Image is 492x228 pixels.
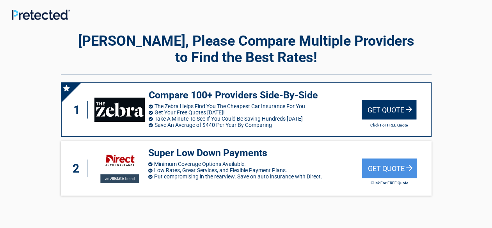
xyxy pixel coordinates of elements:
li: Low Rates, Great Services, and Flexible Payment Plans. [148,167,362,173]
div: 1 [69,101,88,119]
h2: Click For FREE Quote [362,181,417,185]
li: Save An Average of $440 Per Year By Comparing [149,122,362,128]
div: Get Quote [362,100,416,119]
li: Put compromising in the rearview. Save on auto insurance with Direct. [148,173,362,180]
div: 2 [69,160,87,177]
li: Take A Minute To See If You Could Be Saving Hundreds [DATE] [149,116,362,122]
li: The Zebra Helps Find You The Cheapest Car Insurance For You [149,103,362,109]
h3: Super Low Down Payments [148,147,362,160]
h3: Compare 100+ Providers Side-By-Side [149,89,362,102]
li: Get Your Free Quotes [DATE]! [149,109,362,116]
img: directauto's logo [94,149,144,188]
h2: Click For FREE Quote [362,123,416,127]
h2: [PERSON_NAME], Please Compare Multiple Providers to Find the Best Rates! [61,33,432,66]
img: thezebra's logo [94,98,144,122]
li: Minimum Coverage Options Available. [148,161,362,167]
img: Main Logo [12,9,70,20]
div: Get Quote [362,159,417,178]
